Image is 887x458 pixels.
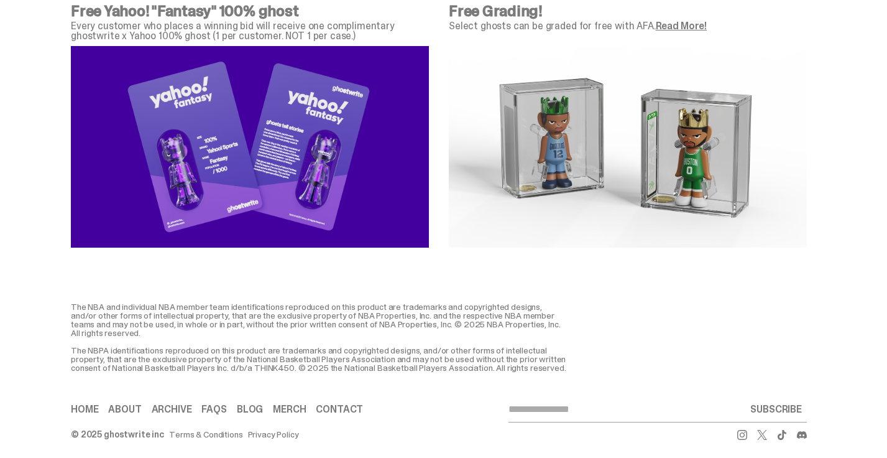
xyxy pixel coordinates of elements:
[449,21,807,31] p: Select ghosts can be graded for free with AFA.
[152,404,192,414] a: Archive
[71,302,568,372] div: The NBA and individual NBA member team identifications reproduced on this product are trademarks ...
[316,404,363,414] a: Contact
[449,46,807,248] img: NBA-AFA-Graded-Slab.png
[201,404,226,414] a: FAQs
[169,430,242,439] a: Terms & Conditions
[108,404,141,414] a: About
[71,4,429,19] p: Free Yahoo! "Fantasy" 100% ghost
[71,430,164,439] div: © 2025 ghostwrite inc
[71,21,429,41] p: Every customer who places a winning bid will receive one complimentary ghostwrite x Yahoo 100% gh...
[248,430,299,439] a: Privacy Policy
[273,404,306,414] a: Merch
[71,46,429,248] img: Yahoo%20Fantasy%20Creative%20for%20nba%20PDP-04.png
[237,404,263,414] a: Blog
[745,397,807,422] button: SUBSCRIBE
[656,19,707,32] a: Read More!
[71,404,98,414] a: Home
[449,4,807,19] p: Free Grading!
